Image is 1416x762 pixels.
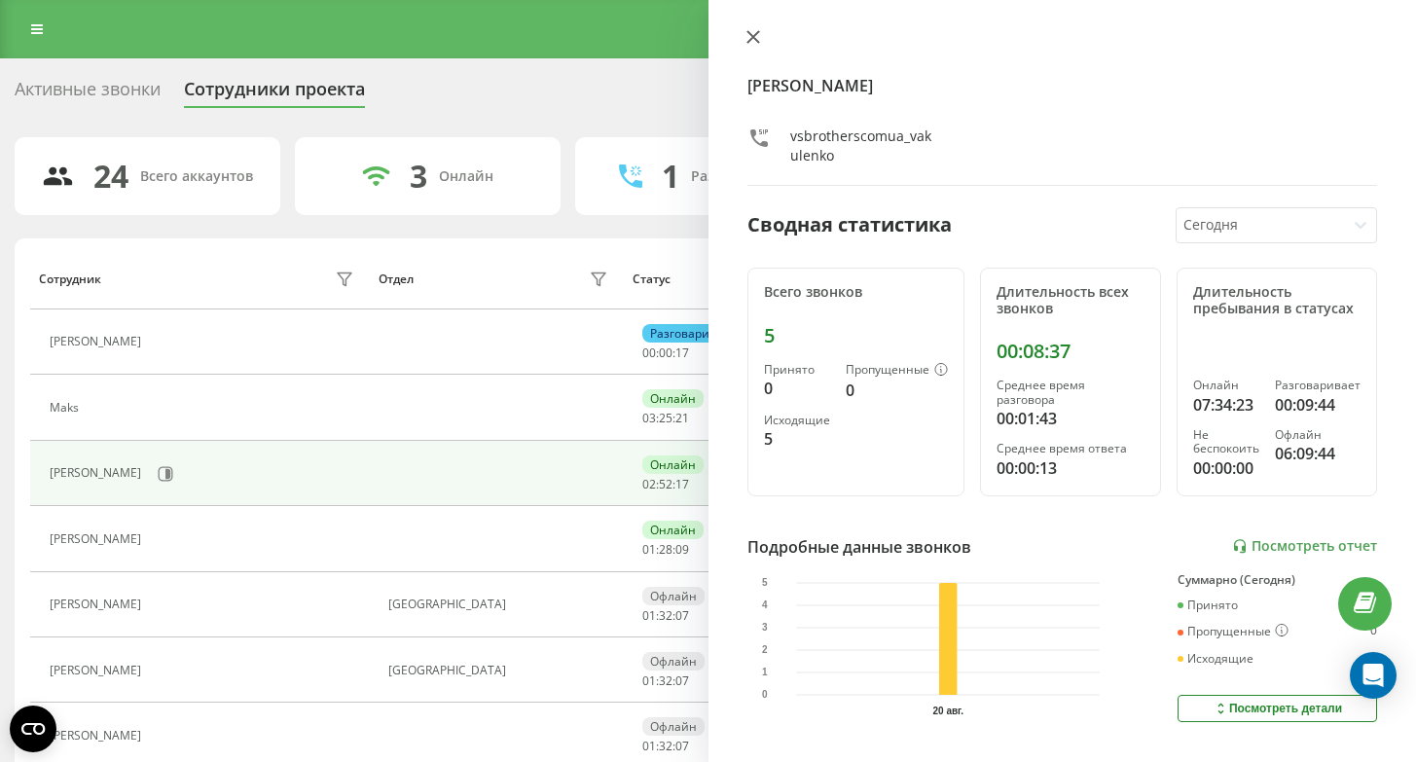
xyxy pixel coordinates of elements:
[762,599,768,610] text: 4
[1275,379,1361,392] div: Разговаривает
[642,587,705,605] div: Офлайн
[675,672,689,689] span: 07
[39,272,101,286] div: Сотрудник
[675,541,689,558] span: 09
[747,74,1378,97] h4: [PERSON_NAME]
[659,738,672,754] span: 32
[764,363,830,377] div: Принято
[642,607,656,624] span: 01
[642,541,656,558] span: 01
[642,324,744,343] div: Разговаривает
[1232,538,1377,555] a: Посмотреть отчет
[642,476,656,492] span: 02
[1193,379,1259,392] div: Онлайн
[747,210,952,239] div: Сводная статистика
[659,410,672,426] span: 25
[675,410,689,426] span: 21
[50,729,146,743] div: [PERSON_NAME]
[50,598,146,611] div: [PERSON_NAME]
[659,476,672,492] span: 52
[50,532,146,546] div: [PERSON_NAME]
[50,335,146,348] div: [PERSON_NAME]
[1275,428,1361,442] div: Офлайн
[764,324,948,347] div: 5
[10,706,56,752] button: Open CMP widget
[1178,573,1377,587] div: Суммарно (Сегодня)
[642,652,705,671] div: Офлайн
[642,609,689,623] div: : :
[662,158,679,195] div: 1
[764,377,830,400] div: 0
[642,521,704,539] div: Онлайн
[50,664,146,677] div: [PERSON_NAME]
[642,738,656,754] span: 01
[184,79,365,109] div: Сотрудники проекта
[747,535,971,559] div: Подробные данные звонков
[633,272,671,286] div: Статус
[764,427,830,451] div: 5
[642,346,689,360] div: : :
[1178,624,1289,639] div: Пропущенные
[50,466,146,480] div: [PERSON_NAME]
[675,607,689,624] span: 07
[1350,652,1397,699] div: Open Intercom Messenger
[1178,599,1238,612] div: Принято
[997,340,1145,363] div: 00:08:37
[675,345,689,361] span: 17
[675,476,689,492] span: 17
[1193,428,1259,456] div: Не беспокоить
[997,442,1145,455] div: Среднее время ответа
[1370,624,1377,639] div: 0
[675,738,689,754] span: 07
[642,478,689,491] div: : :
[1213,701,1342,716] div: Посмотреть детали
[997,284,1145,317] div: Длительность всех звонков
[659,345,672,361] span: 00
[764,414,830,427] div: Исходящие
[659,607,672,624] span: 32
[659,541,672,558] span: 28
[388,664,612,677] div: [GEOGRAPHIC_DATA]
[1193,284,1361,317] div: Длительность пребывания в статусах
[140,168,253,185] div: Всего аккаунтов
[388,598,612,611] div: [GEOGRAPHIC_DATA]
[642,412,689,425] div: : :
[762,689,768,700] text: 0
[846,363,948,379] div: Пропущенные
[379,272,414,286] div: Отдел
[659,672,672,689] span: 32
[642,674,689,688] div: : :
[997,456,1145,480] div: 00:00:13
[439,168,493,185] div: Онлайн
[691,168,797,185] div: Разговаривают
[762,577,768,588] text: 5
[642,543,689,557] div: : :
[997,407,1145,430] div: 00:01:43
[1193,393,1259,417] div: 07:34:23
[15,79,161,109] div: Активные звонки
[642,672,656,689] span: 01
[1275,442,1361,465] div: 06:09:44
[762,644,768,655] text: 2
[762,667,768,677] text: 1
[642,455,704,474] div: Онлайн
[642,717,705,736] div: Офлайн
[762,622,768,633] text: 3
[1275,393,1361,417] div: 00:09:44
[410,158,427,195] div: 3
[1178,652,1253,666] div: Исходящие
[997,379,1145,407] div: Среднее время разговора
[642,410,656,426] span: 03
[790,127,931,165] div: vsbrotherscomua_vakulenko
[642,345,656,361] span: 00
[1193,456,1259,480] div: 00:00:00
[642,389,704,408] div: Онлайн
[764,284,948,301] div: Всего звонков
[642,740,689,753] div: : :
[50,401,84,415] div: Maks
[846,379,948,402] div: 0
[93,158,128,195] div: 24
[1178,695,1377,722] button: Посмотреть детали
[932,706,963,716] text: 20 авг.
